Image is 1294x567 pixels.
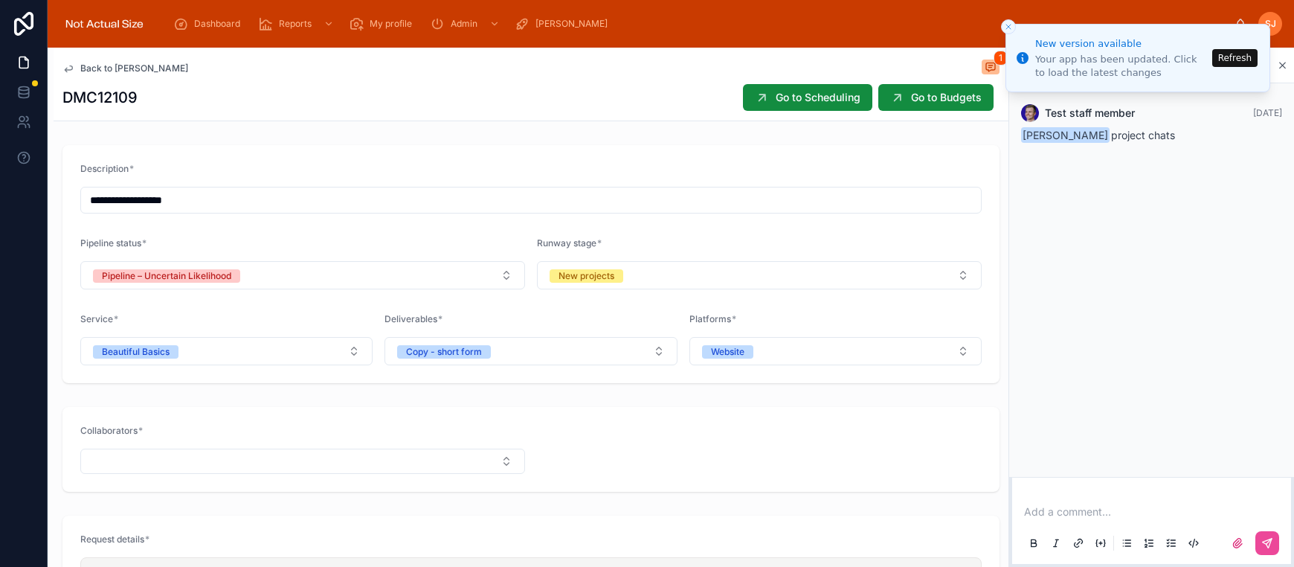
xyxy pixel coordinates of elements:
div: Copy - short form [406,345,482,359]
span: Go to Scheduling [776,90,860,105]
span: SJ [1265,18,1276,30]
button: Unselect WEBSITE [702,344,753,359]
a: Dashboard [169,10,251,37]
span: Go to Budgets [911,90,982,105]
span: Admin [451,18,477,30]
div: Your app has been updated. Click to load the latest changes [1035,53,1208,80]
button: Go to Budgets [878,84,994,111]
a: Admin [425,10,507,37]
div: Beautiful Basics [102,345,170,359]
span: Deliverables [384,313,437,324]
button: Refresh [1212,49,1258,67]
a: Back to [PERSON_NAME] [62,63,188,74]
span: [DATE] [1253,107,1282,118]
img: App logo [59,12,149,36]
button: Select Button [537,261,982,289]
span: Test staff member [1045,106,1135,121]
button: Go to Scheduling [743,84,872,111]
a: [PERSON_NAME] [510,10,618,37]
span: Description [80,163,129,174]
span: Dashboard [194,18,240,30]
button: Select Button [80,337,373,365]
div: Website [711,345,744,359]
span: [PERSON_NAME] [535,18,608,30]
span: Platforms [689,313,731,324]
span: Runway stage [537,237,596,249]
div: New version available [1035,36,1208,51]
button: Select Button [384,337,677,365]
a: Reports [254,10,341,37]
h1: DMC12109 [62,87,138,108]
span: Reports [279,18,312,30]
button: Select Button [689,337,982,365]
button: Select Button [80,261,525,289]
span: Pipeline status [80,237,141,249]
div: New projects [559,269,614,283]
span: project chats [1021,129,1175,141]
span: [PERSON_NAME] [1021,127,1110,143]
span: Back to [PERSON_NAME] [80,63,188,74]
div: Pipeline – Uncertain Likelihood [102,269,231,283]
div: scrollable content [161,7,1235,40]
button: Unselect COPY_SHORT_FORM [397,344,491,359]
a: My profile [344,10,422,37]
button: Close toast [1001,19,1016,34]
span: Collaborators [80,425,138,436]
button: Select Button [80,449,525,474]
button: 1 [982,60,1000,77]
span: 1 [994,51,1008,65]
span: Service [80,313,113,324]
span: My profile [370,18,412,30]
span: Request details [80,534,144,545]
